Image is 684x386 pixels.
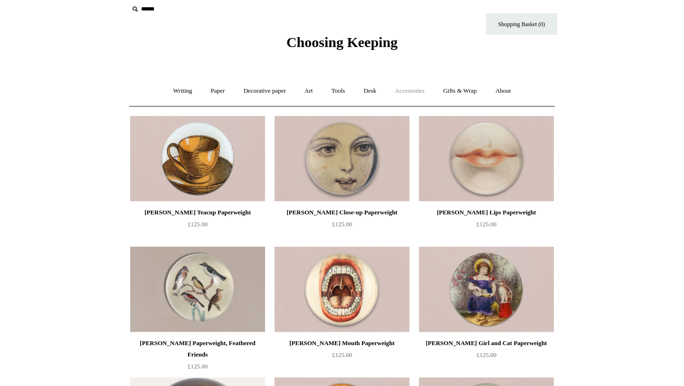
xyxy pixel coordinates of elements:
a: [PERSON_NAME] Girl and Cat Paperweight £125.00 [419,338,554,376]
img: John Derian Teacup Paperweight [130,116,265,202]
img: John Derian Mouth Paperweight [275,247,409,332]
a: About [487,78,520,104]
a: Shopping Basket (0) [486,13,557,35]
span: £125.00 [188,363,208,370]
img: John Derian Girl and Cat Paperweight [419,247,554,332]
span: £125.00 [476,221,496,228]
a: John Derian Mouth Paperweight John Derian Mouth Paperweight [275,247,409,332]
a: John Derian Close-up Paperweight John Derian Close-up Paperweight [275,116,409,202]
img: John Derian Close-up Paperweight [275,116,409,202]
span: £125.00 [332,351,352,358]
a: [PERSON_NAME] Teacup Paperweight £125.00 [130,207,265,246]
a: Gifts & Wrap [435,78,485,104]
a: John Derian Paperweight, Feathered Friends John Derian Paperweight, Feathered Friends [130,247,265,332]
a: Art [296,78,321,104]
a: Writing [165,78,201,104]
img: John Derian Lips Paperweight [419,116,554,202]
a: Tools [323,78,354,104]
span: £125.00 [188,221,208,228]
span: £125.00 [332,221,352,228]
span: Choosing Keeping [286,34,398,50]
a: Accessories [387,78,433,104]
img: John Derian Paperweight, Feathered Friends [130,247,265,332]
div: [PERSON_NAME] Teacup Paperweight [133,207,263,218]
a: [PERSON_NAME] Close-up Paperweight £125.00 [275,207,409,246]
a: John Derian Teacup Paperweight John Derian Teacup Paperweight [130,116,265,202]
a: [PERSON_NAME] Mouth Paperweight £125.00 [275,338,409,376]
a: Decorative paper [235,78,294,104]
a: John Derian Girl and Cat Paperweight John Derian Girl and Cat Paperweight [419,247,554,332]
a: John Derian Lips Paperweight John Derian Lips Paperweight [419,116,554,202]
div: [PERSON_NAME] Girl and Cat Paperweight [421,338,551,349]
a: [PERSON_NAME] Lips Paperweight £125.00 [419,207,554,246]
a: [PERSON_NAME] Paperweight, Feathered Friends £125.00 [130,338,265,376]
div: [PERSON_NAME] Close-up Paperweight [277,207,407,218]
a: Choosing Keeping [286,42,398,48]
a: Desk [355,78,385,104]
div: [PERSON_NAME] Paperweight, Feathered Friends [133,338,263,360]
div: [PERSON_NAME] Lips Paperweight [421,207,551,218]
div: [PERSON_NAME] Mouth Paperweight [277,338,407,349]
span: £125.00 [476,351,496,358]
a: Paper [202,78,234,104]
